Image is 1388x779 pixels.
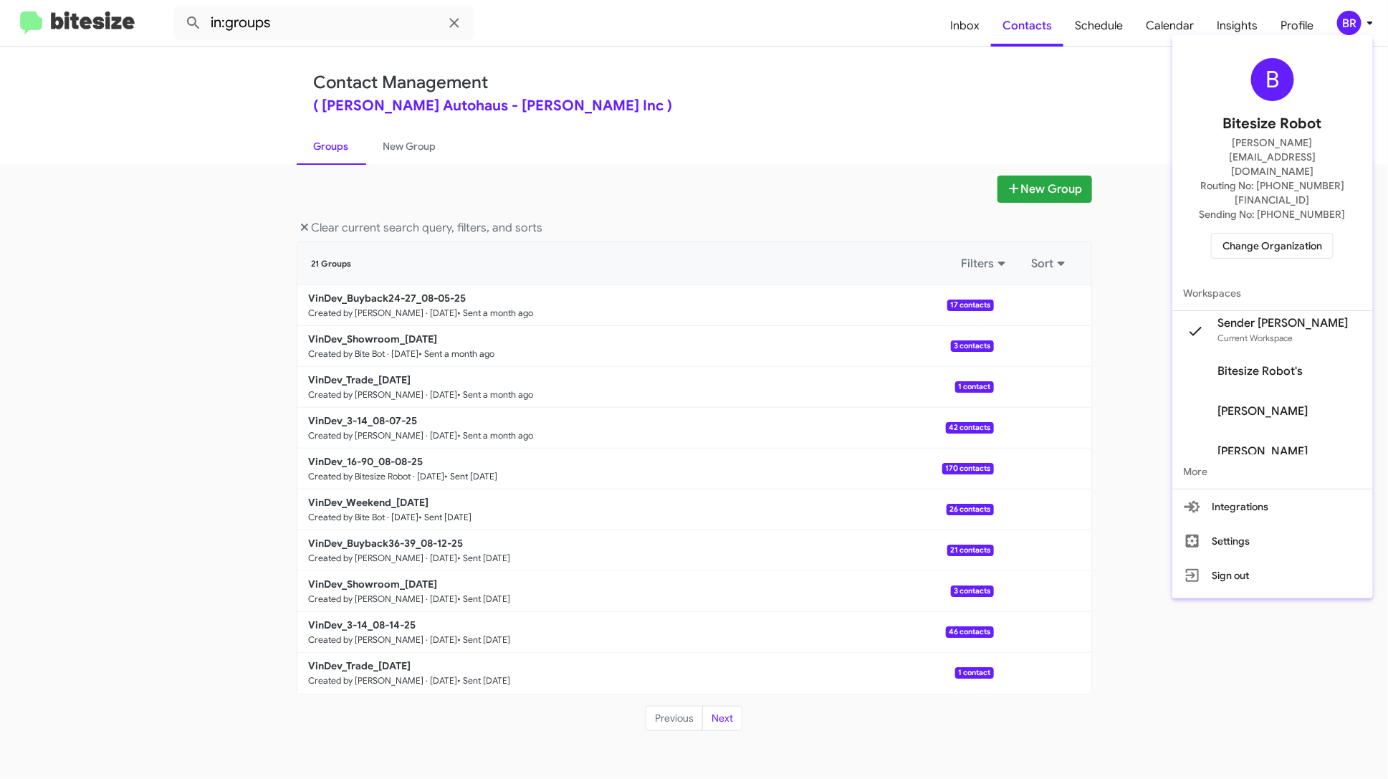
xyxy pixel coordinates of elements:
span: Sending No: [PHONE_NUMBER] [1200,207,1346,221]
span: Bitesize Robot's [1218,364,1303,378]
button: Settings [1172,524,1373,558]
span: Bitesize Robot [1223,113,1322,135]
span: [PERSON_NAME] [1218,404,1308,419]
button: Change Organization [1211,233,1334,259]
div: B [1251,58,1294,101]
span: Workspaces [1172,276,1373,310]
span: Change Organization [1222,234,1322,258]
span: More [1172,454,1373,489]
span: Routing No: [PHONE_NUMBER][FINANCIAL_ID] [1190,178,1356,207]
button: Integrations [1172,489,1373,524]
span: Current Workspace [1218,333,1293,343]
span: [PERSON_NAME][EMAIL_ADDRESS][DOMAIN_NAME] [1190,135,1356,178]
span: Sender [PERSON_NAME] [1218,316,1349,330]
button: Sign out [1172,558,1373,593]
span: [PERSON_NAME] [1218,444,1308,459]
